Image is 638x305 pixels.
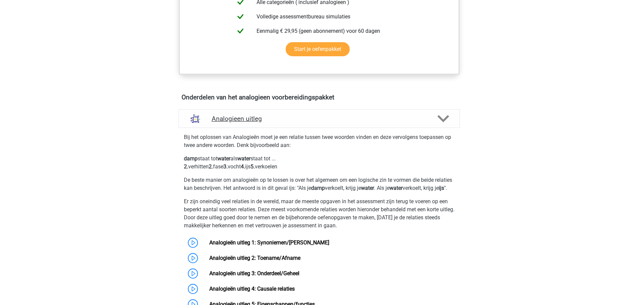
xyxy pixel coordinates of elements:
[209,270,299,277] a: Analogieën uitleg 3: Onderdeel/Geheel
[212,115,427,123] h4: Analogieen uitleg
[389,185,403,191] b: water
[237,155,251,162] b: water
[176,109,463,128] a: uitleg Analogieen uitleg
[182,93,457,101] h4: Onderdelen van het analogieen voorbereidingspakket
[217,155,230,162] b: water
[209,163,213,170] b: 2.
[209,239,329,246] a: Analogieën uitleg 1: Synoniemen/[PERSON_NAME]
[184,163,188,170] b: 2.
[184,198,454,230] p: Er zijn oneindig veel relaties in de wereld, maar de meeste opgaven in het assessment zijn terug ...
[223,163,228,170] b: 3.
[209,255,300,261] a: Analogieën uitleg 2: Toename/Afname
[209,286,295,292] a: Analogieën uitleg 4: Causale relaties
[286,42,350,56] a: Start je oefenpakket
[184,155,198,162] b: damp
[184,133,454,149] p: Bij het oplossen van Analogieën moet je een relatie tussen twee woorden vinden en deze vervolgens...
[251,163,255,170] b: 5.
[241,163,245,170] b: 4.
[361,185,374,191] b: water
[311,185,325,191] b: damp
[184,155,454,171] p: staat tot als staat tot ... verhitten fase vocht ijs verkoelen
[187,110,204,127] img: analogieen uitleg
[439,185,444,191] b: ijs
[184,176,454,192] p: De beste manier om analogieën op te lossen is over het algemeen om een logische zin te vormen die...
